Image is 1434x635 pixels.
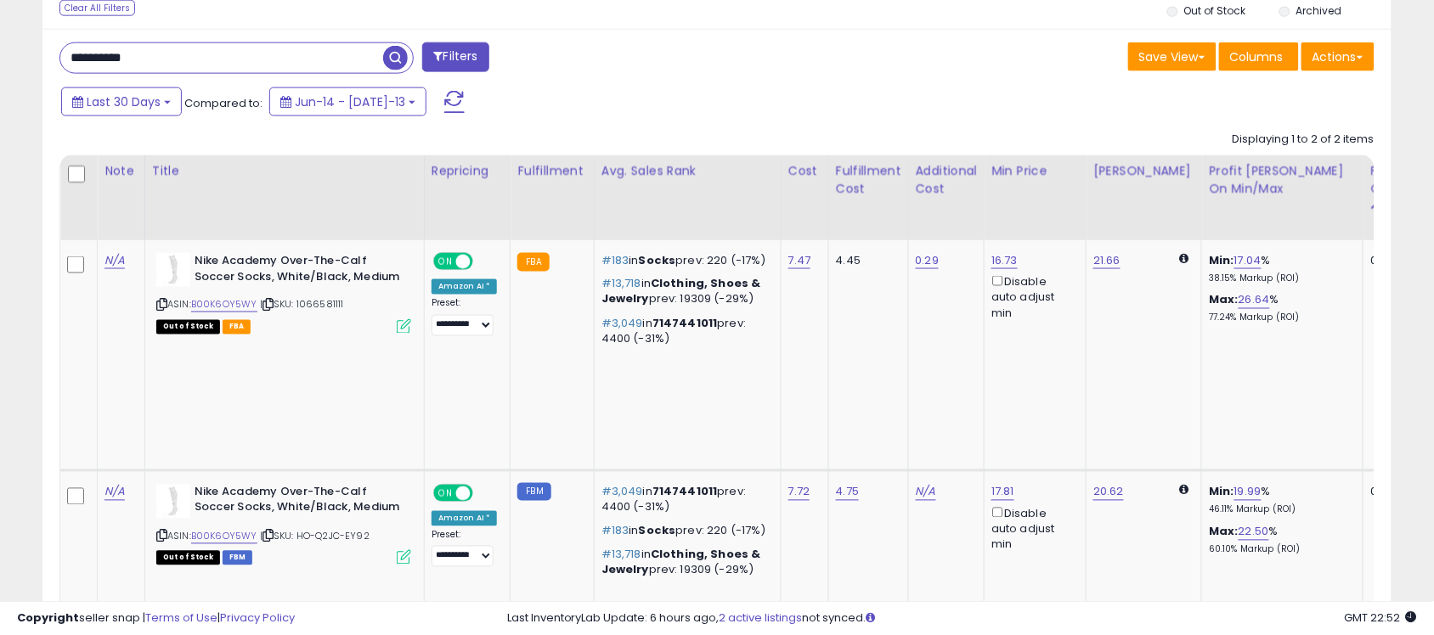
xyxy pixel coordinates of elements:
[601,316,643,332] span: #3,049
[17,610,295,627] div: seller snap | |
[652,316,718,332] span: 7147441011
[195,253,401,289] b: Nike Academy Over-The-Calf Soccer Socks, White/Black, Medium
[916,162,978,198] div: Additional Cost
[432,298,498,336] div: Preset:
[1093,484,1124,501] a: 20.62
[1234,484,1262,501] a: 19.99
[61,87,182,116] button: Last 30 Days
[1128,42,1217,71] button: Save View
[720,610,803,626] a: 2 active listings
[601,547,641,563] span: #13,718
[1370,162,1429,198] div: Fulfillable Quantity
[601,547,761,578] span: Clothing, Shoes & Jewelry
[639,252,676,268] span: Socks
[517,253,549,272] small: FBA
[260,530,370,543] span: | SKU: HO-Q2JC-EY92
[145,610,217,626] a: Terms of Use
[916,252,940,269] a: 0.29
[601,523,629,539] span: #183
[639,523,676,539] span: Socks
[788,484,810,501] a: 7.72
[87,93,161,110] span: Last 30 Days
[1093,252,1121,269] a: 21.66
[152,162,417,180] div: Title
[601,277,768,307] p: in prev: 19309 (-29%)
[1296,3,1342,18] label: Archived
[601,317,768,347] p: in prev: 4400 (-31%)
[601,276,641,292] span: #13,718
[432,530,498,568] div: Preset:
[601,162,774,180] div: Avg. Sales Rank
[156,485,190,519] img: 11SdtuxggcL._SL40_.jpg
[435,255,456,269] span: ON
[156,253,411,332] div: ASIN:
[223,551,253,565] span: FBM
[1209,292,1239,308] b: Max:
[1209,524,1239,540] b: Max:
[916,484,936,501] a: N/A
[991,273,1073,322] div: Disable auto adjust min
[1301,42,1375,71] button: Actions
[156,551,220,565] span: All listings that are currently out of stock and unavailable for purchase on Amazon
[601,484,643,500] span: #3,049
[788,162,821,180] div: Cost
[601,548,768,578] p: in prev: 19309 (-29%)
[601,253,768,268] p: in prev: 220 (-17%)
[1209,252,1234,268] b: Min:
[435,486,456,500] span: ON
[991,252,1018,269] a: 16.73
[432,162,504,180] div: Repricing
[432,279,498,295] div: Amazon AI *
[1184,3,1246,18] label: Out of Stock
[991,162,1079,180] div: Min Price
[191,530,257,544] a: B00K6OY5WY
[1209,544,1350,556] p: 60.10% Markup (ROI)
[836,162,901,198] div: Fulfillment Cost
[104,252,125,269] a: N/A
[1345,610,1417,626] span: 2025-08-13 22:52 GMT
[1209,253,1350,284] div: %
[1370,253,1423,268] div: 0
[1209,484,1234,500] b: Min:
[1202,155,1363,240] th: The percentage added to the cost of goods (COGS) that forms the calculator for Min & Max prices.
[1093,162,1194,180] div: [PERSON_NAME]
[836,484,860,501] a: 4.75
[1219,42,1299,71] button: Columns
[471,255,498,269] span: OFF
[788,252,811,269] a: 7.47
[156,485,411,564] div: ASIN:
[1209,162,1356,198] div: Profit [PERSON_NAME] on Min/Max
[104,162,138,180] div: Note
[1209,273,1350,284] p: 38.15% Markup (ROI)
[260,298,344,312] span: | SKU: 1066581111
[1234,252,1262,269] a: 17.04
[991,504,1073,554] div: Disable auto adjust min
[991,484,1014,501] a: 17.81
[1209,504,1350,516] p: 46.11% Markup (ROI)
[156,320,220,334] span: All listings that are currently out of stock and unavailable for purchase on Amazon
[1209,485,1350,516] div: %
[269,87,426,116] button: Jun-14 - [DATE]-13
[1239,292,1270,309] a: 26.64
[507,610,1417,627] div: Last InventoryLab Update: 6 hours ago, not synced.
[17,610,79,626] strong: Copyright
[1209,312,1350,324] p: 77.24% Markup (ROI)
[223,320,251,334] span: FBA
[104,484,125,501] a: N/A
[471,486,498,500] span: OFF
[836,253,895,268] div: 4.45
[432,511,498,526] div: Amazon AI *
[220,610,295,626] a: Privacy Policy
[1239,524,1269,541] a: 22.50
[191,298,257,312] a: B00K6OY5WY
[652,484,718,500] span: 7147441011
[156,253,190,287] img: 11SdtuxggcL._SL40_.jpg
[295,93,405,110] span: Jun-14 - [DATE]-13
[1209,293,1350,324] div: %
[1230,48,1284,65] span: Columns
[601,524,768,539] p: in prev: 220 (-17%)
[601,252,629,268] span: #183
[601,276,761,307] span: Clothing, Shoes & Jewelry
[517,483,550,501] small: FBM
[1233,132,1375,148] div: Displaying 1 to 2 of 2 items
